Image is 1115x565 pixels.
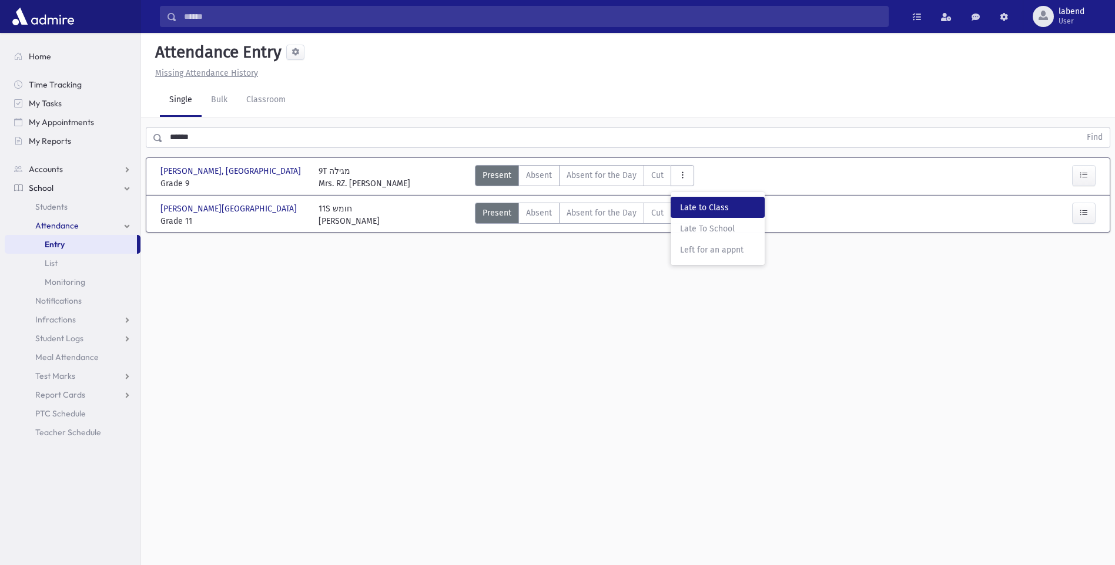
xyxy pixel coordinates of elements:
span: PTC Schedule [35,408,86,419]
span: Grade 9 [160,177,307,190]
a: Report Cards [5,385,140,404]
a: Time Tracking [5,75,140,94]
span: Left for an appnt [680,244,755,256]
span: Teacher Schedule [35,427,101,438]
a: List [5,254,140,273]
a: Single [160,84,202,117]
span: Infractions [35,314,76,325]
a: Notifications [5,291,140,310]
a: School [5,179,140,197]
span: Monitoring [45,277,85,287]
a: Teacher Schedule [5,423,140,442]
span: [PERSON_NAME][GEOGRAPHIC_DATA] [160,203,299,215]
div: 9T מגילה Mrs. RZ. [PERSON_NAME] [319,165,410,190]
img: AdmirePro [9,5,77,28]
a: Home [5,47,140,66]
span: My Tasks [29,98,62,109]
span: Absent for the Day [567,169,637,181]
a: PTC Schedule [5,404,140,423]
a: Entry [5,235,137,254]
a: Students [5,197,140,216]
a: Infractions [5,310,140,329]
span: Students [35,201,68,212]
a: Student Logs [5,329,140,348]
a: Monitoring [5,273,140,291]
span: Accounts [29,164,63,174]
span: Absent [526,169,552,181]
span: Notifications [35,295,82,306]
u: Missing Attendance History [155,68,258,78]
span: Student Logs [35,333,83,344]
span: Attendance [35,220,79,231]
span: Absent [526,207,552,219]
h5: Attendance Entry [150,42,282,62]
div: AttTypes [475,165,694,190]
div: 11S חומש [PERSON_NAME] [319,203,380,227]
span: List [45,258,58,268]
span: Late To School [680,223,755,235]
span: Present [483,207,511,219]
span: [PERSON_NAME], [GEOGRAPHIC_DATA] [160,165,303,177]
span: Absent for the Day [567,207,637,219]
span: Meal Attendance [35,352,99,362]
a: My Tasks [5,94,140,113]
span: labend [1059,7,1084,16]
span: Test Marks [35,371,75,381]
span: My Appointments [29,117,94,127]
a: Test Marks [5,366,140,385]
a: My Reports [5,132,140,150]
span: My Reports [29,136,71,146]
a: Classroom [237,84,295,117]
a: Attendance [5,216,140,235]
div: AttTypes [475,203,694,227]
span: User [1059,16,1084,26]
span: Report Cards [35,389,85,400]
span: Entry [45,239,65,250]
input: Search [177,6,888,27]
span: Late to Class [680,201,755,214]
a: Accounts [5,160,140,179]
a: My Appointments [5,113,140,132]
span: Home [29,51,51,62]
button: Find [1080,127,1110,147]
a: Bulk [202,84,237,117]
span: Present [483,169,511,181]
span: Cut [651,207,664,219]
span: Cut [651,169,664,181]
a: Meal Attendance [5,348,140,366]
a: Missing Attendance History [150,68,258,78]
span: Time Tracking [29,79,82,90]
span: School [29,183,53,193]
span: Grade 11 [160,215,307,227]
